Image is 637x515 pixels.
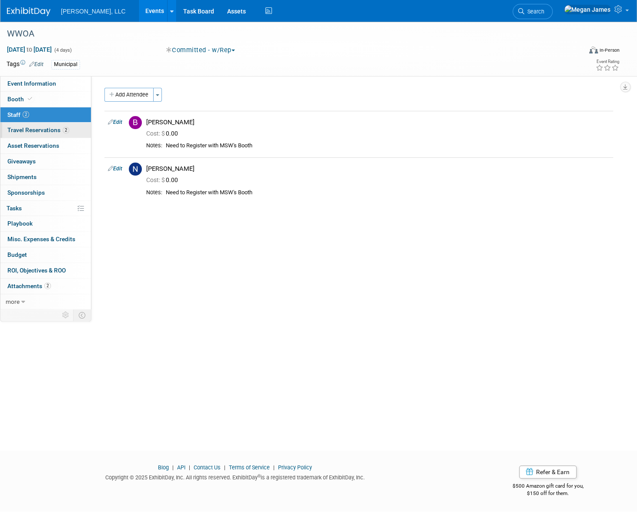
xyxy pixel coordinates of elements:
[194,464,221,471] a: Contact Us
[7,96,34,103] span: Booth
[146,142,162,149] div: Notes:
[7,267,66,274] span: ROI, Objectives & ROO
[7,282,51,289] span: Attachments
[7,220,33,227] span: Playbook
[0,123,91,138] a: Travel Reservations2
[0,247,91,262] a: Budget
[271,464,277,471] span: |
[7,205,22,212] span: Tasks
[7,173,37,180] span: Shipments
[0,216,91,231] a: Playbook
[564,5,611,14] img: Megan James
[513,4,553,19] a: Search
[146,130,181,137] span: 0.00
[0,169,91,185] a: Shipments
[222,464,228,471] span: |
[129,163,142,176] img: N.jpg
[146,118,610,126] div: [PERSON_NAME]
[7,80,56,87] span: Event Information
[146,165,610,173] div: [PERSON_NAME]
[7,7,50,16] img: ExhibitDay
[187,464,192,471] span: |
[0,294,91,309] a: more
[28,96,32,101] i: Booth reservation complete
[519,465,577,478] a: Refer & Earn
[7,60,44,70] td: Tags
[0,201,91,216] a: Tasks
[108,166,122,172] a: Edit
[229,464,270,471] a: Terms of Service
[278,464,312,471] a: Privacy Policy
[7,158,36,165] span: Giveaways
[146,176,181,183] span: 0.00
[108,119,122,125] a: Edit
[163,46,238,55] button: Committed - w/Rep
[0,76,91,91] a: Event Information
[7,251,27,258] span: Budget
[0,92,91,107] a: Booth
[589,47,598,53] img: Format-Inperson.png
[524,8,544,15] span: Search
[528,45,620,58] div: Event Format
[54,47,72,53] span: (4 days)
[61,8,126,15] span: [PERSON_NAME], LLC
[0,154,91,169] a: Giveaways
[0,232,91,247] a: Misc. Expenses & Credits
[7,126,69,133] span: Travel Reservations
[476,477,620,497] div: $500 Amazon gift card for you,
[146,189,162,196] div: Notes:
[51,60,80,69] div: Municipal
[158,464,169,471] a: Blog
[596,60,619,64] div: Event Rating
[74,309,91,321] td: Toggle Event Tabs
[104,88,154,102] button: Add Attendee
[29,61,44,67] a: Edit
[166,142,610,150] div: Need to Register with MSW's Booth
[258,474,261,478] sup: ®
[146,130,166,137] span: Cost: $
[0,279,91,294] a: Attachments2
[6,298,20,305] span: more
[0,138,91,153] a: Asset Reservations
[4,26,567,42] div: WWOA
[7,142,59,149] span: Asset Reservations
[0,185,91,200] a: Sponsorships
[129,116,142,129] img: B.jpg
[7,189,45,196] span: Sponsorships
[7,236,75,243] span: Misc. Expenses & Credits
[58,309,74,321] td: Personalize Event Tab Strip
[166,189,610,196] div: Need to Register with MSW's Booth
[25,46,34,53] span: to
[146,176,166,183] span: Cost: $
[177,464,185,471] a: API
[7,46,52,53] span: [DATE] [DATE]
[0,263,91,278] a: ROI, Objectives & ROO
[599,47,620,53] div: In-Person
[23,111,29,118] span: 2
[7,111,29,118] span: Staff
[476,490,620,497] div: $150 off for them.
[7,472,463,482] div: Copyright © 2025 ExhibitDay, Inc. All rights reserved. ExhibitDay is a registered trademark of Ex...
[0,107,91,123] a: Staff2
[63,127,69,133] span: 2
[44,282,51,289] span: 2
[170,464,176,471] span: |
